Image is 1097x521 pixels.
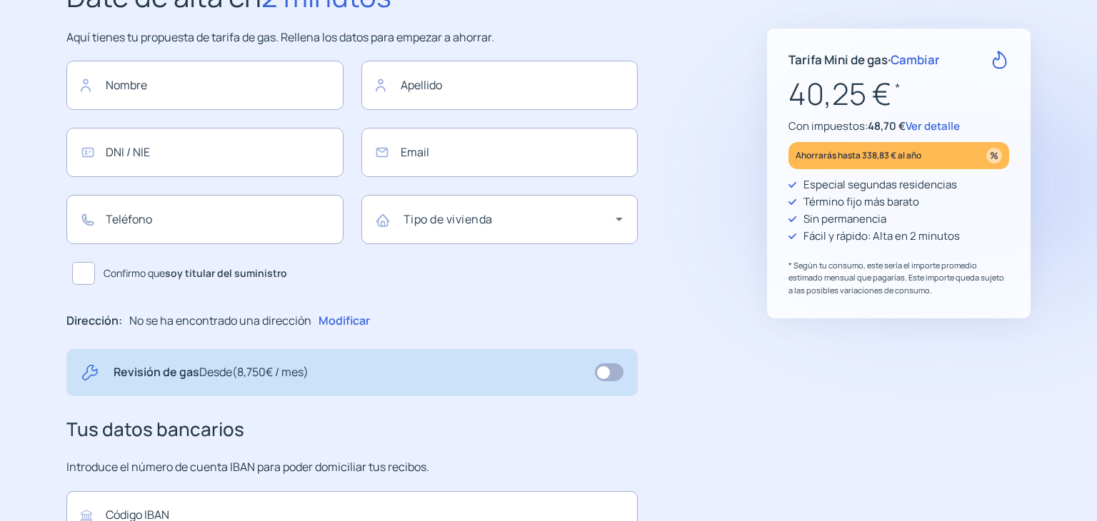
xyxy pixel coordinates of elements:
p: Término fijo más barato [803,193,919,211]
p: 40,25 € [788,70,1009,118]
p: Introduce el número de cuenta IBAN para poder domiciliar tus recibos. [66,458,638,477]
p: Con impuestos: [788,118,1009,135]
b: soy titular del suministro [165,266,287,280]
p: Fácil y rápido: Alta en 2 minutos [803,228,960,245]
p: Dirección: [66,312,122,330]
span: Desde (8,750€ / mes) [199,364,309,380]
p: Aquí tienes tu propuesta de tarifa de gas. Rellena los datos para empezar a ahorrar. [66,29,638,47]
p: Modificar [319,312,370,330]
p: Revisión de gas [114,363,309,382]
p: Especial segundas residencias [803,176,957,193]
img: tool.svg [81,363,99,382]
mat-label: Tipo de vivienda [404,211,493,227]
span: Cambiar [891,51,940,68]
span: 48,70 € [868,118,906,133]
img: rate-G.svg [991,51,1009,69]
p: Ahorrarás hasta 338,83 € al año [796,147,921,163]
p: * Según tu consumo, este sería el importe promedio estimado mensual que pagarías. Este importe qu... [788,259,1009,297]
p: No se ha encontrado una dirección [129,312,311,330]
img: percentage_icon.svg [986,148,1002,163]
h3: Tus datos bancarios [66,415,638,445]
p: Tarifa Mini de gas · [788,50,940,69]
span: Ver detalle [906,118,960,133]
p: Sin permanencia [803,211,886,228]
span: Confirmo que [104,265,287,281]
